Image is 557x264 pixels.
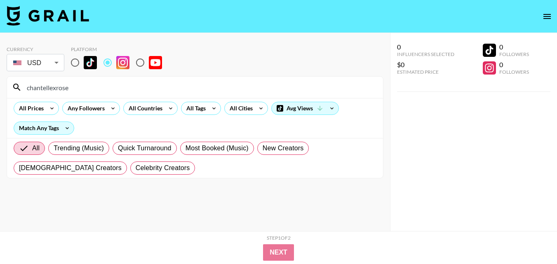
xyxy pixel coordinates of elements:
span: All [32,143,40,153]
span: Quick Turnaround [118,143,172,153]
div: USD [8,56,63,70]
input: Search by User Name [22,81,378,94]
div: Estimated Price [397,69,454,75]
div: All Countries [124,102,164,114]
div: Match Any Tags [14,122,74,134]
iframe: Drift Widget Chat Controller [516,223,547,254]
button: Next [263,244,294,261]
img: YouTube [149,56,162,69]
button: open drawer [539,8,555,25]
span: Most Booked (Music) [186,143,249,153]
div: $0 [397,61,454,69]
img: Grail Talent [7,6,89,26]
span: [DEMOGRAPHIC_DATA] Creators [19,163,122,173]
div: Followers [499,51,529,57]
div: Any Followers [63,102,106,114]
div: Platform [71,46,169,52]
div: Influencers Selected [397,51,454,57]
span: New Creators [263,143,304,153]
img: Instagram [116,56,129,69]
div: All Cities [225,102,254,114]
div: 0 [499,43,529,51]
div: Followers [499,69,529,75]
img: TikTok [84,56,97,69]
div: 0 [397,43,454,51]
div: Currency [7,46,64,52]
div: All Tags [181,102,207,114]
div: Step 1 of 2 [267,235,291,241]
span: Trending (Music) [54,143,104,153]
div: 0 [499,61,529,69]
div: All Prices [14,102,45,114]
span: Celebrity Creators [136,163,190,173]
div: Avg Views [272,102,338,114]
